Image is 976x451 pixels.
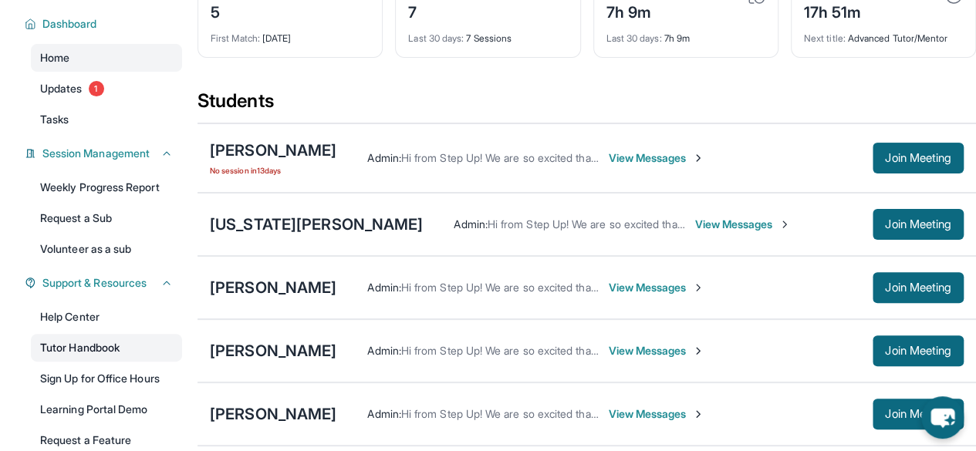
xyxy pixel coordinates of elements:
[692,408,704,420] img: Chevron-Right
[36,16,173,32] button: Dashboard
[408,32,464,44] span: Last 30 days :
[885,346,951,355] span: Join Meeting
[210,340,336,362] div: [PERSON_NAME]
[778,218,791,231] img: Chevron-Right
[454,217,487,231] span: Admin :
[608,280,704,295] span: View Messages
[31,173,182,201] a: Weekly Progress Report
[885,409,951,419] span: Join Meeting
[42,275,147,291] span: Support & Resources
[694,217,791,232] span: View Messages
[210,164,336,177] span: No session in 13 days
[608,150,704,166] span: View Messages
[367,151,400,164] span: Admin :
[408,23,567,45] div: 7 Sessions
[692,345,704,357] img: Chevron-Right
[608,343,704,358] span: View Messages
[692,281,704,294] img: Chevron-Right
[31,365,182,392] a: Sign Up for Office Hours
[42,16,97,32] span: Dashboard
[36,275,173,291] button: Support & Resources
[873,399,964,429] button: Join Meeting
[692,152,704,164] img: Chevron-Right
[606,32,662,44] span: Last 30 days :
[606,23,765,45] div: 7h 9m
[31,235,182,263] a: Volunteer as a sub
[367,344,400,357] span: Admin :
[42,146,150,161] span: Session Management
[211,23,370,45] div: [DATE]
[804,32,846,44] span: Next title :
[31,334,182,362] a: Tutor Handbook
[873,209,964,240] button: Join Meeting
[211,32,260,44] span: First Match :
[31,204,182,232] a: Request a Sub
[31,44,182,72] a: Home
[873,143,964,173] button: Join Meeting
[608,406,704,422] span: View Messages
[367,281,400,294] span: Admin :
[36,146,173,161] button: Session Management
[31,395,182,423] a: Learning Portal Demo
[210,214,423,235] div: [US_STATE][PERSON_NAME]
[31,75,182,103] a: Updates1
[885,153,951,163] span: Join Meeting
[198,89,976,123] div: Students
[31,303,182,331] a: Help Center
[804,23,963,45] div: Advanced Tutor/Mentor
[873,272,964,303] button: Join Meeting
[885,220,951,229] span: Join Meeting
[31,106,182,133] a: Tasks
[210,140,336,161] div: [PERSON_NAME]
[367,407,400,420] span: Admin :
[921,396,964,439] button: chat-button
[89,81,104,96] span: 1
[885,283,951,292] span: Join Meeting
[210,277,336,298] div: [PERSON_NAME]
[210,403,336,425] div: [PERSON_NAME]
[40,112,69,127] span: Tasks
[873,335,964,366] button: Join Meeting
[40,81,83,96] span: Updates
[40,50,69,66] span: Home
